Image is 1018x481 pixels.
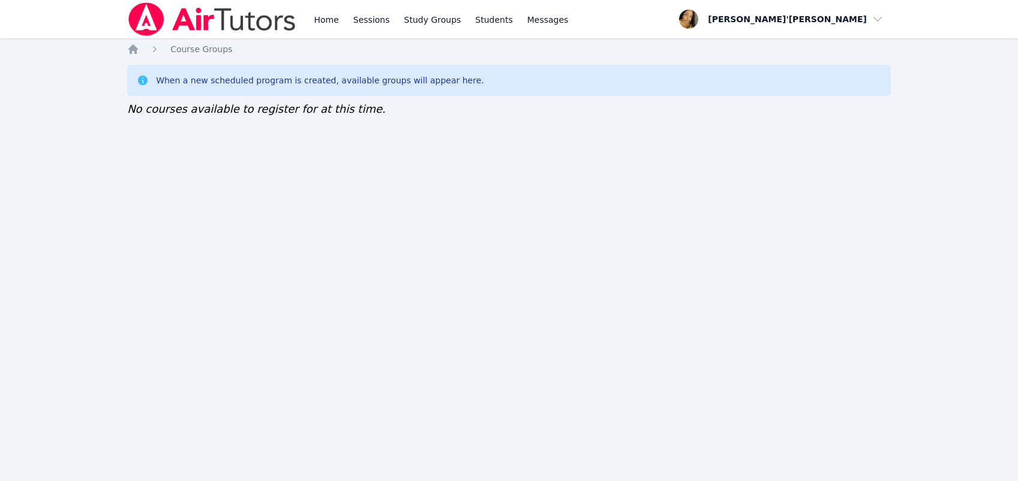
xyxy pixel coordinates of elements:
[127,43,891,55] nav: Breadcrumb
[170,43,232,55] a: Course Groups
[170,44,232,54] span: Course Groups
[127,103,386,115] span: No courses available to register for at this time.
[527,14,569,26] span: Messages
[156,74,484,86] div: When a new scheduled program is created, available groups will appear here.
[127,2,297,36] img: Air Tutors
